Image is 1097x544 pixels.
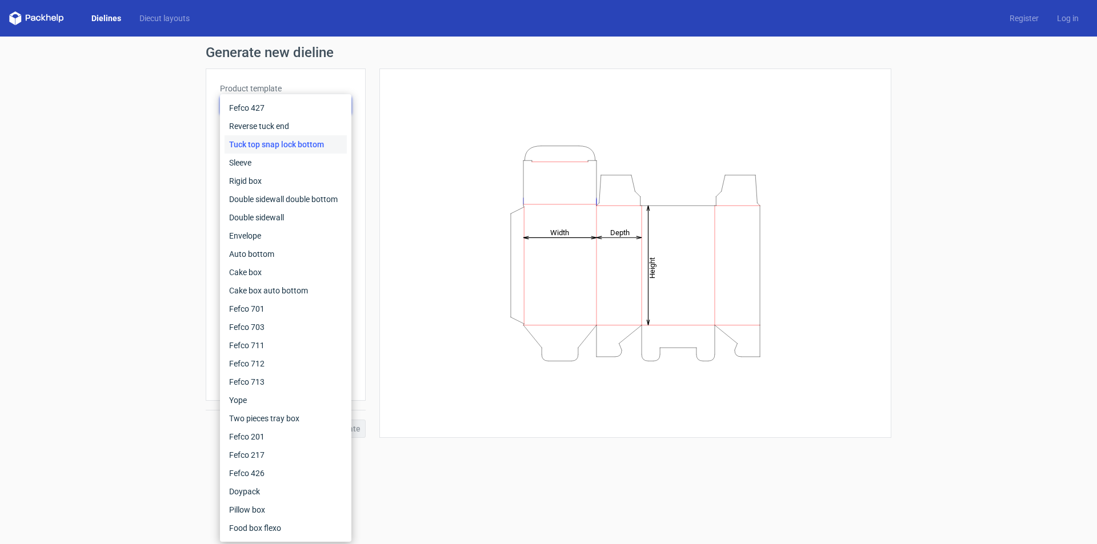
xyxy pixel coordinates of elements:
[225,263,347,281] div: Cake box
[225,519,347,537] div: Food box flexo
[82,13,130,24] a: Dielines
[225,373,347,391] div: Fefco 713
[220,83,351,94] label: Product template
[225,300,347,318] div: Fefco 701
[225,154,347,172] div: Sleeve
[130,13,199,24] a: Diecut layouts
[225,208,347,227] div: Double sidewall
[648,257,656,278] tspan: Height
[206,46,891,59] h1: Generate new dieline
[225,99,347,117] div: Fefco 427
[610,228,630,236] tspan: Depth
[225,409,347,428] div: Two pieces tray box
[225,501,347,519] div: Pillow box
[225,482,347,501] div: Doypack
[225,245,347,263] div: Auto bottom
[1000,13,1048,24] a: Register
[225,227,347,245] div: Envelope
[225,172,347,190] div: Rigid box
[225,117,347,135] div: Reverse tuck end
[225,428,347,446] div: Fefco 201
[225,318,347,336] div: Fefco 703
[225,190,347,208] div: Double sidewall double bottom
[225,281,347,300] div: Cake box auto bottom
[225,391,347,409] div: Yope
[225,354,347,373] div: Fefco 712
[550,228,569,236] tspan: Width
[225,135,347,154] div: Tuck top snap lock bottom
[225,336,347,354] div: Fefco 711
[225,464,347,482] div: Fefco 426
[1048,13,1088,24] a: Log in
[225,446,347,464] div: Fefco 217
